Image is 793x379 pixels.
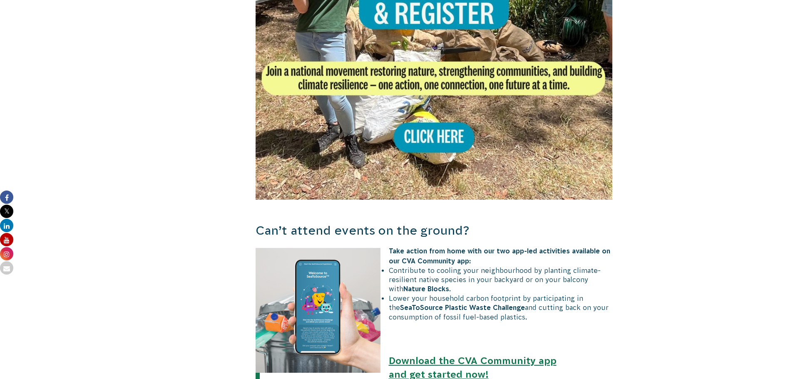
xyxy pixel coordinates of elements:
[400,304,525,311] strong: SeaToSource Plastic Waste Challenge
[256,222,613,239] h3: Can’t attend events on the ground?
[389,247,610,265] strong: Take action from home with our two app-led activities available on our CVA Community app:
[264,294,613,322] li: Lower your household carbon footprint by participating in the and cutting back on your consumptio...
[403,285,449,292] strong: Nature Blocks
[264,266,613,294] li: Contribute to cooling your neighbourhood by planting climate-resilient native species in your bac...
